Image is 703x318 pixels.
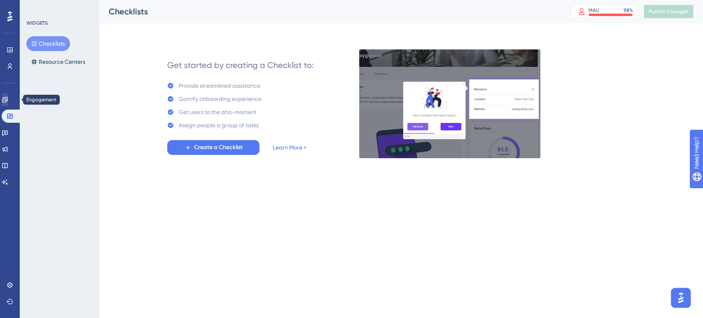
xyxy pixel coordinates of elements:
img: e28e67207451d1beac2d0b01ddd05b56.gif [359,49,541,159]
div: MAU [589,7,599,14]
div: Assign people a group of tasks [179,120,259,130]
div: Provide streamlined assistance [179,81,260,91]
iframe: UserGuiding AI Assistant Launcher [668,285,693,310]
div: Get started by creating a Checklist to: [167,59,314,71]
div: WIDGETS [26,20,48,26]
span: Need Help? [19,2,51,12]
a: Learn More > [273,143,306,152]
button: Publish Changes [644,5,693,18]
div: Gamify onbaording experience [179,94,262,104]
span: Publish Changes [649,8,688,15]
button: Create a Checklist [167,140,259,155]
button: Resource Centers [26,54,90,69]
div: Get users to the aha-moment [179,107,257,117]
div: 98 % [624,7,633,14]
button: Checklists [26,36,70,51]
span: Create a Checklist [194,143,243,152]
div: Checklists [109,6,551,17]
